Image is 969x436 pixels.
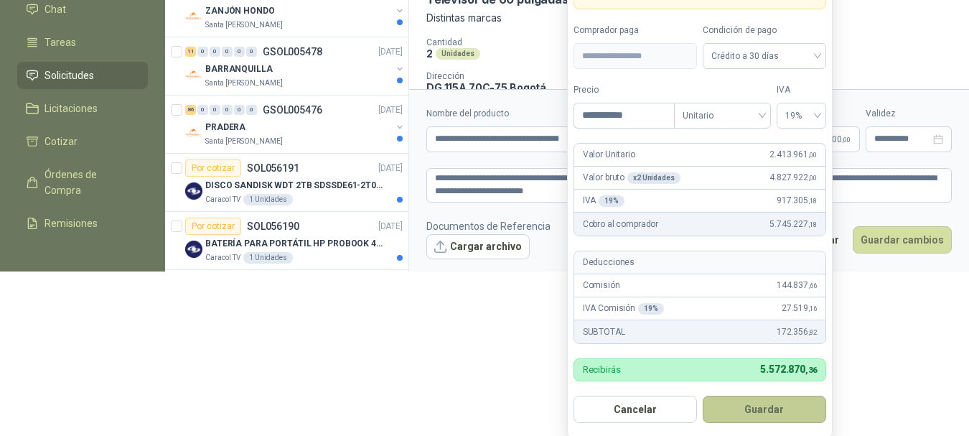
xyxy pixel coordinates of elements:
p: GSOL005478 [263,47,322,57]
span: ,16 [808,305,817,312]
span: ,36 [805,366,817,375]
span: 917.305 [777,194,817,208]
p: Distintas marcas [426,10,952,26]
a: Licitaciones [17,95,148,122]
p: Documentos de Referencia [426,218,551,234]
p: PRADERA [205,121,245,134]
div: Por cotizar [185,159,241,177]
p: GSOL005476 [263,105,322,115]
div: 0 [246,105,257,115]
label: Comprador paga [574,24,697,37]
p: SUBTOTAL [583,325,625,339]
span: 4.827.922 [769,171,816,185]
div: 19 % [599,195,624,207]
span: 5.745.227 [769,218,816,231]
label: IVA [777,83,826,97]
span: 19% [785,105,818,126]
p: Recibirás [583,365,621,374]
p: Dirección [426,71,580,81]
a: Cotizar [17,128,148,155]
p: ZANJÓN HONDO [205,4,275,18]
a: Remisiones [17,210,148,237]
img: Company Logo [185,182,202,200]
div: 1 Unidades [243,252,293,264]
div: Por cotizar [185,218,241,235]
p: IVA Comisión [583,302,664,315]
p: Santa [PERSON_NAME] [205,19,283,31]
p: SOL056190 [247,221,299,231]
label: Validez [866,107,952,121]
button: Cancelar [574,396,697,423]
label: Precio [574,83,674,97]
span: 144.837 [777,279,817,292]
span: ,00 [808,151,817,159]
div: 86 [185,105,196,115]
p: DISCO SANDISK WDT 2TB SDSSDE61-2T00-G25 BATERÍA PARA PORTÁTIL HP PROBOOK 430 G8 [205,179,384,193]
span: Licitaciones [45,101,98,116]
p: Deducciones [583,256,635,269]
img: Company Logo [185,8,202,25]
div: 0 [234,105,245,115]
span: ,00 [842,136,851,144]
span: Órdenes de Compra [45,167,134,198]
div: Unidades [436,48,480,60]
a: 11 0 0 0 0 0 GSOL005478[DATE] Company LogoBARRANQUILLASanta [PERSON_NAME] [185,43,406,89]
span: 27.519 [782,302,817,315]
div: 0 [197,105,208,115]
span: ,82 [808,328,817,336]
p: [DATE] [378,220,403,233]
div: 1 Unidades [243,194,293,205]
span: Tareas [45,34,76,50]
span: 71.400 [815,135,851,144]
div: 19 % [638,303,664,315]
img: Company Logo [185,66,202,83]
span: Cotizar [45,134,78,149]
div: 0 [222,105,233,115]
button: Guardar [703,396,826,423]
a: Por cotizarSOL056191[DATE] Company LogoDISCO SANDISK WDT 2TB SDSSDE61-2T00-G25 BATERÍA PARA PORTÁ... [165,154,408,212]
span: Crédito a 30 días [711,45,818,67]
span: 172.356 [777,325,817,339]
button: Cargar archivo [426,234,530,260]
p: DG 115A 70C-75 Bogotá D.C. , Bogotá D.C. [426,81,580,106]
a: 86 0 0 0 0 0 GSOL005476[DATE] Company LogoPRADERASanta [PERSON_NAME] [185,101,406,147]
span: ,18 [808,221,817,228]
p: Valor bruto [583,171,680,185]
p: 2 [426,47,433,60]
p: Cobro al comprador [583,218,658,231]
span: ,00 [808,174,817,182]
span: ,18 [808,197,817,205]
p: Valor Unitario [583,148,635,162]
p: Caracol TV [205,194,240,205]
p: Caracol TV [205,252,240,264]
div: 0 [197,47,208,57]
p: [DATE] [378,45,403,59]
div: x 2 Unidades [627,172,680,184]
a: Tareas [17,29,148,56]
p: IVA [583,194,624,208]
span: 2.413.961 [769,148,816,162]
div: 11 [185,47,196,57]
p: [DATE] [378,103,403,117]
span: Solicitudes [45,68,94,83]
div: 0 [210,47,220,57]
p: Santa [PERSON_NAME] [205,136,283,147]
span: Remisiones [45,215,98,231]
img: Company Logo [185,124,202,142]
p: SOL056191 [247,163,299,173]
a: Solicitudes [17,62,148,89]
span: ,66 [808,282,817,289]
p: [DATE] [378,162,403,175]
span: Unitario [683,105,762,126]
label: Condición de pago [703,24,826,37]
p: Comisión [583,279,620,292]
span: Chat [45,1,66,17]
a: Por cotizarSOL056190[DATE] Company LogoBATERÍA PARA PORTÁTIL HP PROBOOK 430 G8Caracol TV1 Unidades [165,212,408,270]
p: BARRANQUILLA [205,62,273,76]
p: Cantidad [426,37,610,47]
img: Company Logo [185,241,202,258]
div: 0 [210,105,220,115]
span: 5.572.870 [760,363,816,375]
p: BATERÍA PARA PORTÁTIL HP PROBOOK 430 G8 [205,237,384,251]
label: Nombre del producto [426,107,657,121]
